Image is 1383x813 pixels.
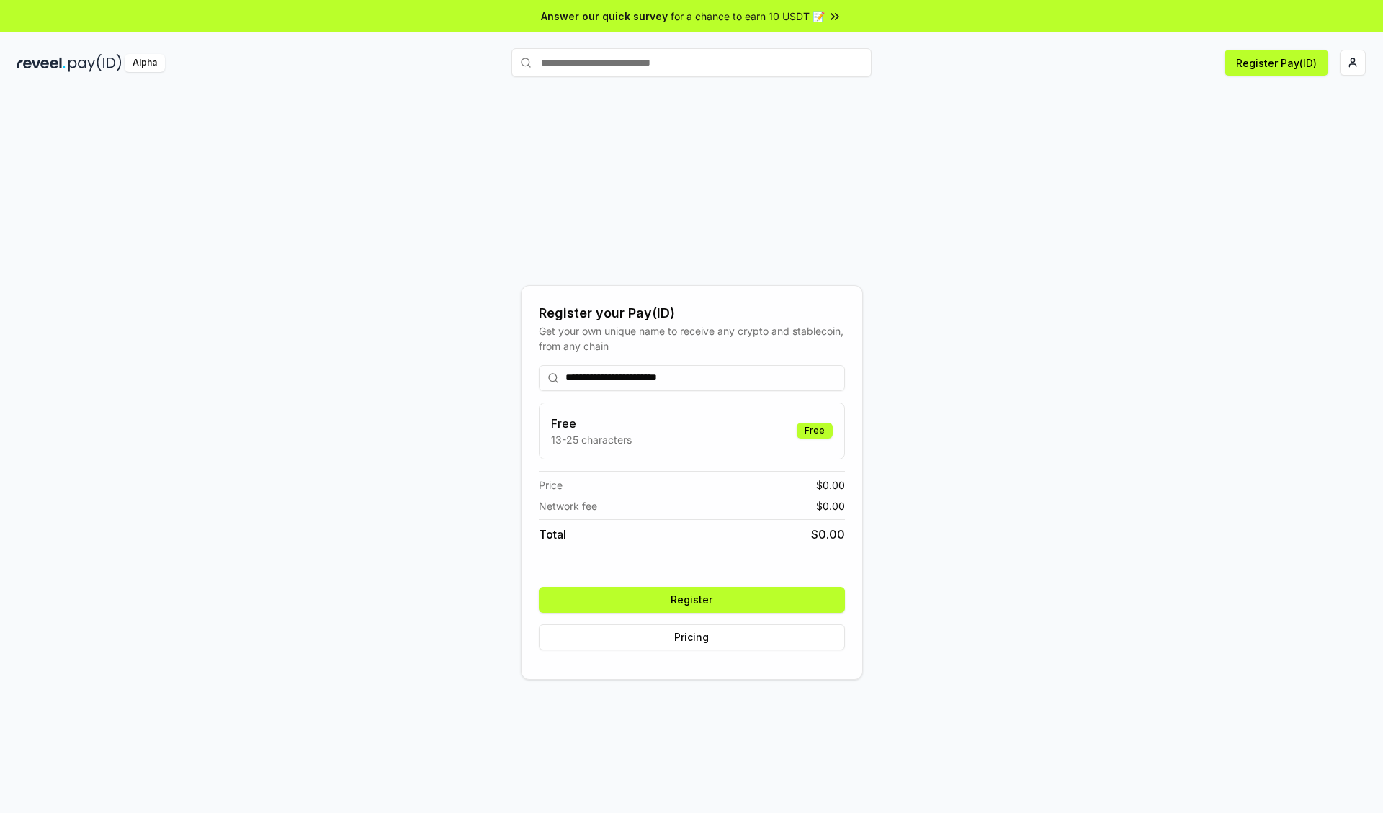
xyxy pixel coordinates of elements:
[551,432,632,447] p: 13-25 characters
[541,9,668,24] span: Answer our quick survey
[125,54,165,72] div: Alpha
[1225,50,1328,76] button: Register Pay(ID)
[551,415,632,432] h3: Free
[539,624,845,650] button: Pricing
[816,498,845,513] span: $ 0.00
[671,9,825,24] span: for a chance to earn 10 USDT 📝
[797,423,833,439] div: Free
[539,477,563,493] span: Price
[539,498,597,513] span: Network fee
[68,54,122,72] img: pay_id
[539,526,566,543] span: Total
[811,526,845,543] span: $ 0.00
[539,587,845,613] button: Register
[539,303,845,323] div: Register your Pay(ID)
[816,477,845,493] span: $ 0.00
[539,323,845,354] div: Get your own unique name to receive any crypto and stablecoin, from any chain
[17,54,66,72] img: reveel_dark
